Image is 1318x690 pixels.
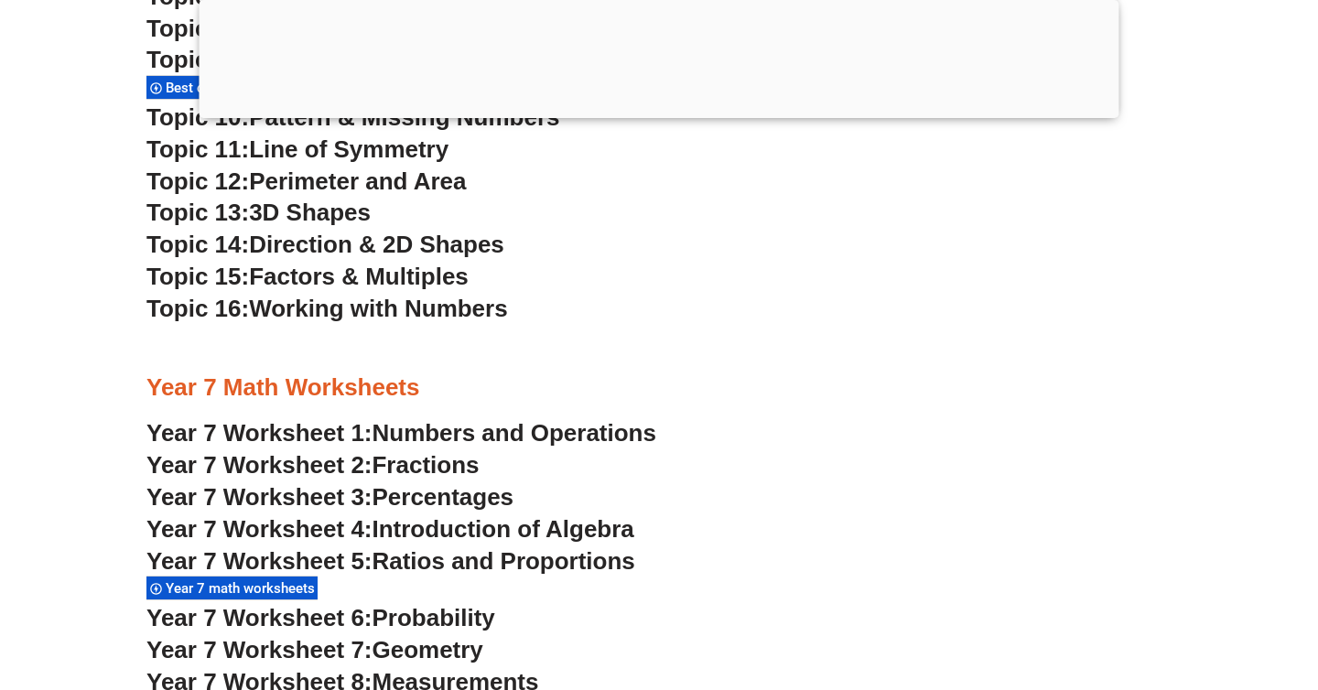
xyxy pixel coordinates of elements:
[146,604,495,631] a: Year 7 Worksheet 6:Probability
[146,135,448,163] a: Topic 11:Line of Symmetry
[146,576,318,600] div: Year 7 math worksheets
[146,263,249,290] span: Topic 15:
[146,372,1172,404] h3: Year 7 Math Worksheets
[146,75,290,100] div: Best online courses
[146,419,656,447] a: Year 7 Worksheet 1:Numbers and Operations
[146,451,373,479] span: Year 7 Worksheet 2:
[146,604,373,631] span: Year 7 Worksheet 6:
[146,199,249,226] span: Topic 13:
[249,167,466,195] span: Perimeter and Area
[166,580,320,597] span: Year 7 math worksheets
[146,167,466,195] a: Topic 12:Perimeter and Area
[373,547,635,575] span: Ratios and Proportions
[373,636,483,663] span: Geometry
[249,231,504,258] span: Direction & 2D Shapes
[146,483,373,511] span: Year 7 Worksheet 3:
[166,80,293,96] span: Best online courses
[146,103,249,131] span: Topic 10:
[146,295,508,322] a: Topic 16:Working with Numbers
[146,547,373,575] span: Year 7 Worksheet 5:
[249,199,371,226] span: 3D Shapes
[146,636,483,663] a: Year 7 Worksheet 7:Geometry
[146,103,559,131] a: Topic 10:Pattern & Missing Numbers
[146,451,479,479] a: Year 7 Worksheet 2:Fractions
[146,167,249,195] span: Topic 12:
[146,135,249,163] span: Topic 11:
[146,483,513,511] a: Year 7 Worksheet 3:Percentages
[146,46,236,73] span: Topic 9:
[146,547,635,575] a: Year 7 Worksheet 5:Ratios and Proportions
[146,263,469,290] a: Topic 15:Factors & Multiples
[146,231,504,258] a: Topic 14:Direction & 2D Shapes
[373,483,514,511] span: Percentages
[249,135,448,163] span: Line of Symmetry
[146,515,634,543] a: Year 7 Worksheet 4:Introduction of Algebra
[146,636,373,663] span: Year 7 Worksheet 7:
[373,515,634,543] span: Introduction of Algebra
[373,451,480,479] span: Fractions
[1004,483,1318,690] iframe: Chat Widget
[146,515,373,543] span: Year 7 Worksheet 4:
[146,295,249,322] span: Topic 16:
[146,199,371,226] a: Topic 13:3D Shapes
[373,604,495,631] span: Probability
[146,419,373,447] span: Year 7 Worksheet 1:
[146,15,367,42] a: Topic 8:Place Value
[249,295,507,322] span: Working with Numbers
[373,419,656,447] span: Numbers and Operations
[146,46,424,73] a: Topic 9:Data & Graphing
[249,263,469,290] span: Factors & Multiples
[146,231,249,258] span: Topic 14:
[146,15,236,42] span: Topic 8:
